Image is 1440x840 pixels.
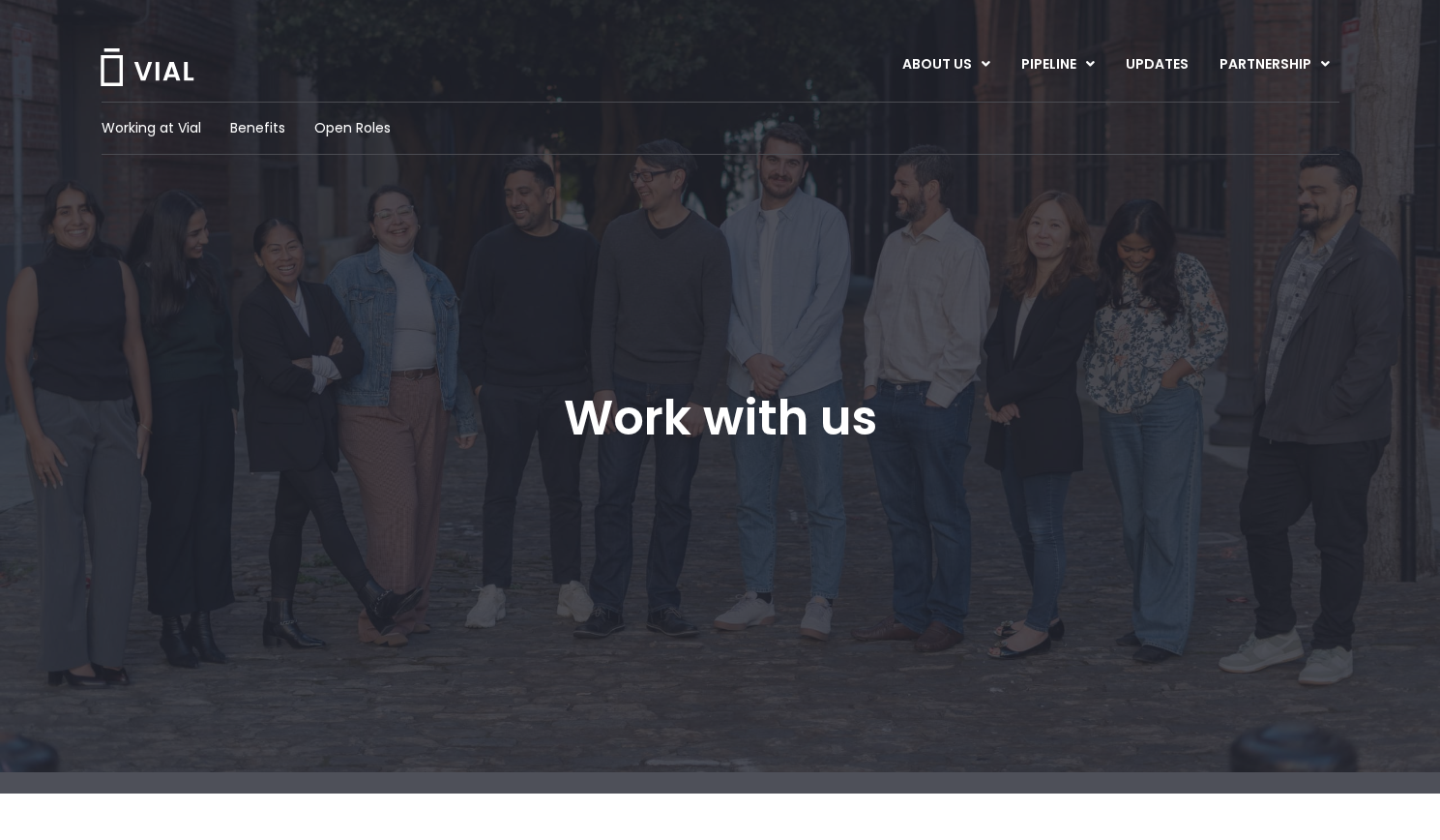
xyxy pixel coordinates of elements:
[230,118,285,138] a: Benefits
[314,118,391,138] a: Open Roles
[1006,48,1109,81] a: PIPELINEMenu Toggle
[1204,48,1345,81] a: PARTNERSHIPMenu Toggle
[887,48,1005,81] a: ABOUT USMenu Toggle
[99,48,195,86] img: Vial Logo
[1110,48,1203,81] a: UPDATES
[102,118,201,138] a: Working at Vial
[564,390,877,446] h1: Work with us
